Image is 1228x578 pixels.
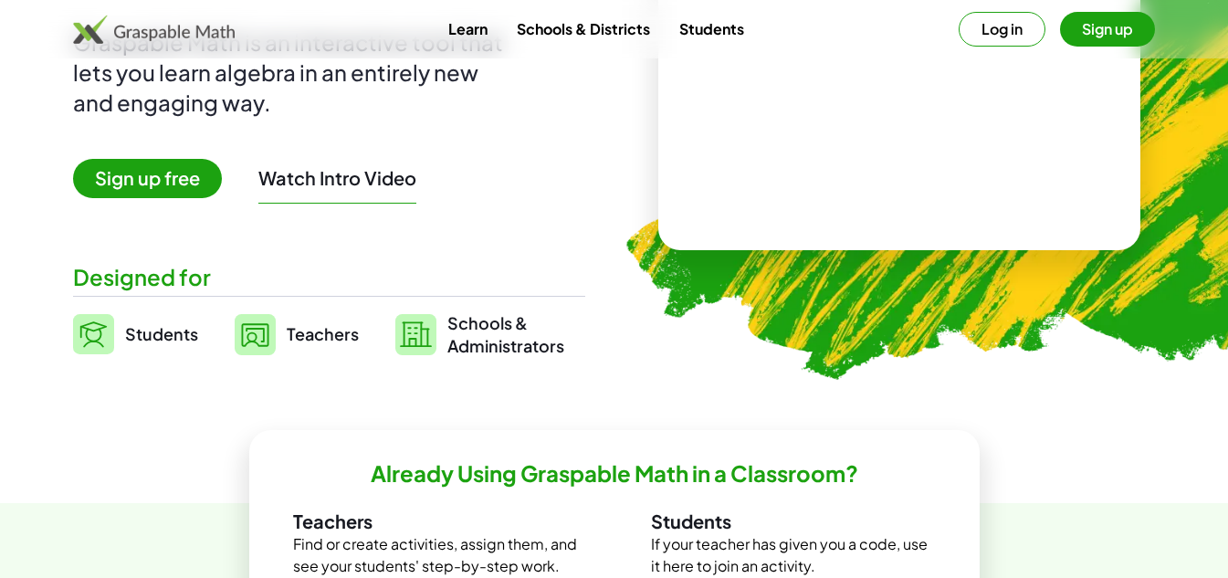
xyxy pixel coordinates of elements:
[651,533,936,577] p: If your teacher has given you a code, use it here to join an activity.
[125,323,198,344] span: Students
[73,27,511,118] div: Graspable Math is an interactive tool that lets you learn algebra in an entirely new and engaging...
[235,314,276,355] img: svg%3e
[371,459,858,488] h2: Already Using Graspable Math in a Classroom?
[1060,12,1155,47] button: Sign up
[235,311,359,357] a: Teachers
[73,159,222,198] span: Sign up free
[395,314,436,355] img: svg%3e
[447,311,564,357] span: Schools & Administrators
[73,262,585,292] div: Designed for
[762,40,1036,177] video: What is this? This is dynamic math notation. Dynamic math notation plays a central role in how Gr...
[287,323,359,344] span: Teachers
[502,12,665,46] a: Schools & Districts
[293,510,578,533] h3: Teachers
[395,311,564,357] a: Schools &Administrators
[73,311,198,357] a: Students
[651,510,936,533] h3: Students
[959,12,1045,47] button: Log in
[258,166,416,190] button: Watch Intro Video
[434,12,502,46] a: Learn
[73,314,114,354] img: svg%3e
[293,533,578,577] p: Find or create activities, assign them, and see your students' step-by-step work.
[665,12,759,46] a: Students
